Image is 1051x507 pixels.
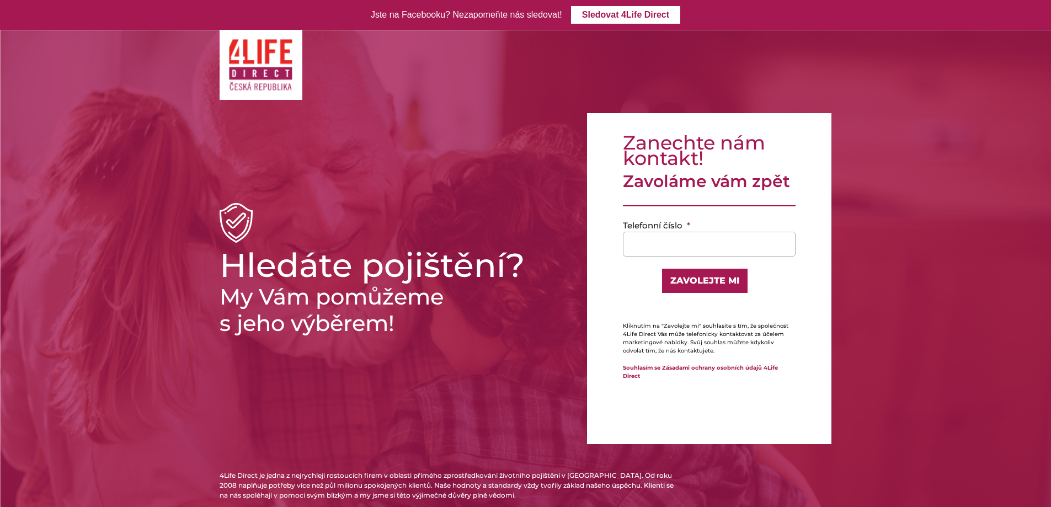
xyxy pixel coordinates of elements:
[623,135,796,166] h3: Zanechte nám kontakt!
[220,284,570,337] h2: My Vám pomůžeme s jeho výběrem!
[220,471,675,500] p: 4Life Direct je jedna z nejrychleji rostoucích firem v oblasti přímého zprostředkování životního ...
[623,220,690,231] label: Telefonní číslo
[623,364,778,380] a: Souhlasím se Zásadami ochrany osobních údajů 4Life Direct
[661,268,749,294] input: ZAVOLEJTE MI
[623,322,796,355] p: Kliknutím na "Zavolejte mi" souhlasíte s tím, že společnost 4Life Direct Vás může telefonicky kon...
[371,7,562,23] div: Jste na Facebooku? Nezapomeňte nás sledovat!
[623,172,796,191] h4: Zavoláme vám zpět
[571,6,680,24] a: Sledovat 4Life Direct
[220,252,570,279] h1: Hledáte pojištění?
[228,38,294,92] img: logo CZ 4Life Direct
[220,203,253,243] img: shieldicon.png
